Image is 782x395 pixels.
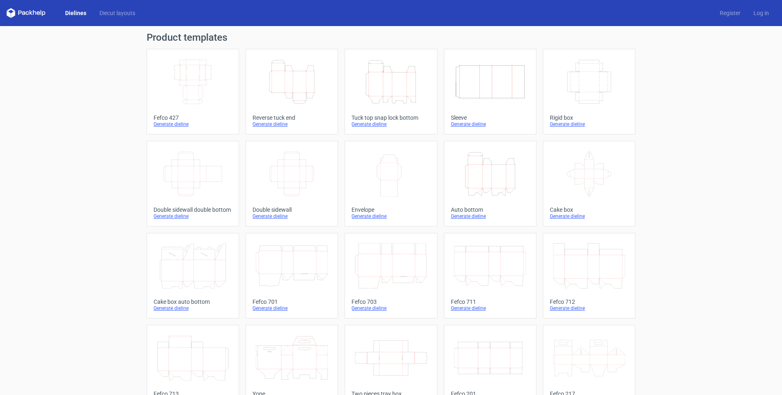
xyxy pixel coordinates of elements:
a: SleeveGenerate dieline [444,49,536,134]
div: Generate dieline [351,213,430,219]
a: Log in [747,9,775,17]
div: Generate dieline [550,213,628,219]
div: Generate dieline [451,121,529,127]
div: Reverse tuck end [253,114,331,121]
div: Generate dieline [550,305,628,312]
div: Generate dieline [550,121,628,127]
div: Generate dieline [253,121,331,127]
div: Tuck top snap lock bottom [351,114,430,121]
div: Fefco 701 [253,298,331,305]
a: Double sidewallGenerate dieline [246,141,338,226]
div: Generate dieline [253,213,331,219]
div: Fefco 703 [351,298,430,305]
div: Cake box auto bottom [154,298,232,305]
a: EnvelopeGenerate dieline [345,141,437,226]
h1: Product templates [147,33,635,42]
div: Envelope [351,206,430,213]
div: Double sidewall [253,206,331,213]
a: Fefco 703Generate dieline [345,233,437,318]
div: Generate dieline [253,305,331,312]
a: Dielines [59,9,93,17]
div: Cake box [550,206,628,213]
div: Fefco 712 [550,298,628,305]
a: Fefco 712Generate dieline [543,233,635,318]
div: Fefco 711 [451,298,529,305]
div: Double sidewall double bottom [154,206,232,213]
a: Tuck top snap lock bottomGenerate dieline [345,49,437,134]
div: Rigid box [550,114,628,121]
a: Reverse tuck endGenerate dieline [246,49,338,134]
div: Generate dieline [154,305,232,312]
a: Double sidewall double bottomGenerate dieline [147,141,239,226]
div: Fefco 427 [154,114,232,121]
a: Diecut layouts [93,9,142,17]
div: Generate dieline [351,121,430,127]
a: Fefco 711Generate dieline [444,233,536,318]
a: Fefco 701Generate dieline [246,233,338,318]
a: Cake boxGenerate dieline [543,141,635,226]
a: Register [713,9,747,17]
div: Generate dieline [451,213,529,219]
div: Sleeve [451,114,529,121]
div: Generate dieline [154,121,232,127]
a: Fefco 427Generate dieline [147,49,239,134]
div: Generate dieline [351,305,430,312]
div: Generate dieline [154,213,232,219]
a: Auto bottomGenerate dieline [444,141,536,226]
a: Cake box auto bottomGenerate dieline [147,233,239,318]
div: Generate dieline [451,305,529,312]
div: Auto bottom [451,206,529,213]
a: Rigid boxGenerate dieline [543,49,635,134]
